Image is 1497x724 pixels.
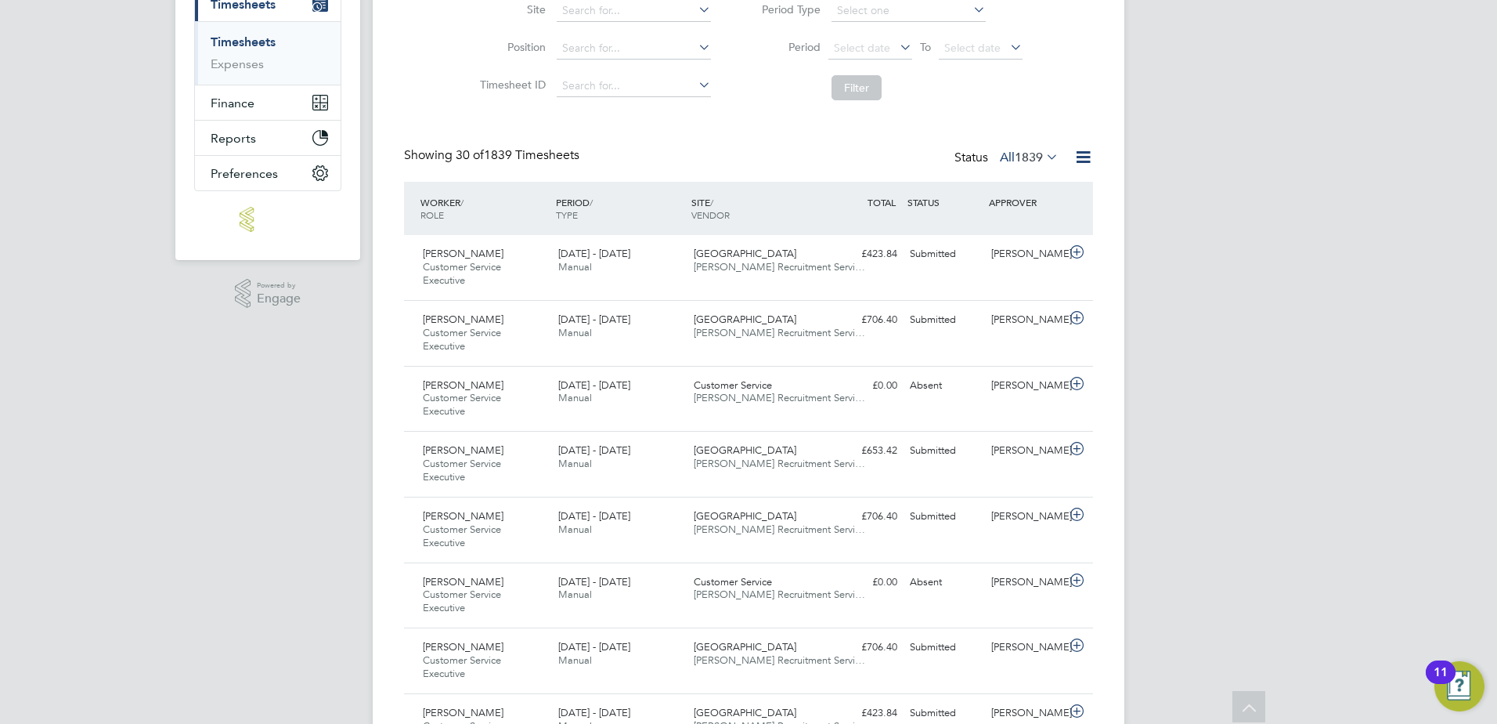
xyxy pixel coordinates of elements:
div: Submitted [904,438,985,464]
span: ROLE [420,208,444,221]
span: [DATE] - [DATE] [558,640,630,653]
div: Absent [904,373,985,399]
label: Period [750,40,821,54]
div: APPROVER [985,188,1066,216]
span: [PERSON_NAME] Recruitment Servi… [694,457,865,470]
label: Period Type [750,2,821,16]
div: Submitted [904,504,985,530]
span: TYPE [556,208,578,221]
span: Customer Service Executive [423,260,501,287]
span: Preferences [211,166,278,181]
span: Manual [558,326,592,339]
div: £653.42 [822,438,904,464]
button: Filter [831,75,882,100]
div: Timesheets [195,21,341,85]
span: [DATE] - [DATE] [558,443,630,457]
span: 1839 [1015,150,1043,165]
div: Status [954,147,1062,169]
span: [DATE] - [DATE] [558,509,630,523]
span: [GEOGRAPHIC_DATA] [694,313,796,326]
span: [PERSON_NAME] Recruitment Servi… [694,260,865,273]
span: [PERSON_NAME] Recruitment Servi… [694,391,865,404]
span: Select date [834,41,890,55]
span: Manual [558,391,592,404]
span: To [915,37,936,57]
span: Finance [211,96,254,110]
span: [PERSON_NAME] [423,443,503,457]
span: 30 of [456,147,484,163]
div: Submitted [904,635,985,661]
div: Submitted [904,307,985,333]
div: £0.00 [822,570,904,595]
span: Manual [558,588,592,601]
span: [GEOGRAPHIC_DATA] [694,247,796,260]
span: [GEOGRAPHIC_DATA] [694,509,796,523]
div: PERIOD [552,188,687,229]
span: [PERSON_NAME] Recruitment Servi… [694,588,865,601]
span: Select date [944,41,1001,55]
div: Absent [904,570,985,595]
input: Search for... [557,38,711,60]
div: [PERSON_NAME] [985,570,1066,595]
span: Customer Service Executive [423,391,501,418]
div: Showing [404,147,583,164]
div: £706.40 [822,307,904,333]
span: [PERSON_NAME] Recruitment Servi… [694,653,865,667]
span: Manual [558,457,592,470]
button: Preferences [195,156,341,190]
button: Open Resource Center, 11 new notifications [1434,661,1484,711]
a: Powered byEngage [235,279,301,309]
span: TOTAL [868,196,896,208]
div: SITE [687,188,823,229]
span: [PERSON_NAME] [423,640,503,653]
span: Powered by [257,279,301,292]
span: / [460,196,464,208]
span: [DATE] - [DATE] [558,247,630,260]
span: [PERSON_NAME] [423,509,503,523]
span: Customer Service Executive [423,326,501,353]
div: [PERSON_NAME] [985,635,1066,661]
div: £0.00 [822,373,904,399]
span: [DATE] - [DATE] [558,378,630,392]
span: [GEOGRAPHIC_DATA] [694,706,796,719]
span: [PERSON_NAME] [423,706,503,719]
span: / [710,196,713,208]
div: [PERSON_NAME] [985,307,1066,333]
label: Timesheet ID [475,78,546,92]
div: £706.40 [822,635,904,661]
span: Customer Service Executive [423,523,501,549]
a: Expenses [211,56,264,71]
span: Customer Service Executive [423,457,501,483]
div: £706.40 [822,504,904,530]
div: [PERSON_NAME] [985,241,1066,267]
div: Submitted [904,241,985,267]
span: [DATE] - [DATE] [558,313,630,326]
span: [PERSON_NAME] Recruitment Servi… [694,523,865,536]
span: [PERSON_NAME] [423,313,503,326]
span: Customer Service [694,575,772,588]
div: [PERSON_NAME] [985,373,1066,399]
label: Position [475,40,546,54]
span: Customer Service [694,378,772,392]
div: WORKER [417,188,552,229]
div: [PERSON_NAME] [985,438,1066,464]
span: [PERSON_NAME] [423,247,503,260]
span: Manual [558,523,592,536]
input: Search for... [557,75,711,97]
div: £423.84 [822,241,904,267]
span: [DATE] - [DATE] [558,575,630,588]
label: Site [475,2,546,16]
span: [GEOGRAPHIC_DATA] [694,443,796,457]
a: Go to home page [194,207,341,232]
span: [DATE] - [DATE] [558,706,630,719]
span: [PERSON_NAME] [423,378,503,392]
span: / [590,196,593,208]
img: lloydrecruitment-logo-retina.png [240,207,296,232]
label: All [1000,150,1059,165]
span: VENDOR [691,208,730,221]
span: 1839 Timesheets [456,147,579,163]
span: Reports [211,131,256,146]
div: 11 [1434,672,1448,693]
span: Customer Service Executive [423,588,501,614]
span: Manual [558,653,592,667]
